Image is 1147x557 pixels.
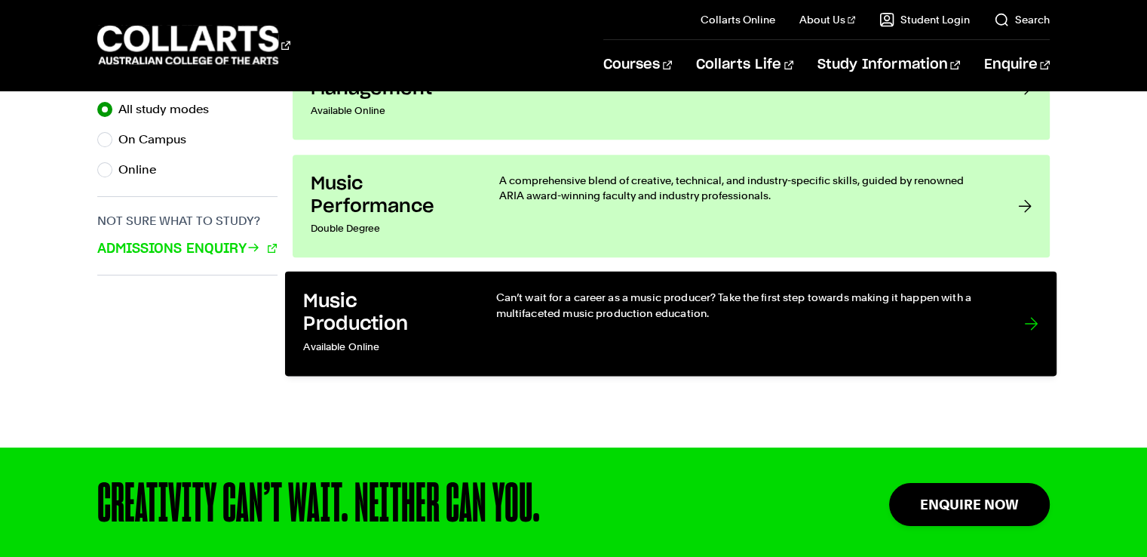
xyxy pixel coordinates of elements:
p: A comprehensive blend of creative, technical, and industry-specific skills, guided by renowned AR... [499,173,987,203]
h3: Music Performance [311,173,469,218]
a: Admissions Enquiry [97,239,277,259]
a: Search [994,12,1050,27]
a: Courses [603,40,672,90]
a: Collarts Online [701,12,775,27]
p: Available Online [311,100,469,122]
p: Can’t wait for a career as a music producer? Take the first step towards making it happen with a ... [496,290,994,321]
h3: Music Production [304,290,465,336]
label: Online [118,159,168,180]
div: CREATIVITY CAN’T WAIT. NEITHER CAN YOU. [97,478,792,532]
h3: Not sure what to study? [97,212,278,230]
a: Enquire Now [889,483,1050,526]
a: Music Performance Double Degree A comprehensive blend of creative, technical, and industry-specif... [293,155,1049,257]
a: Music Production Available Online Can’t wait for a career as a music producer? Take the first ste... [285,271,1057,376]
label: On Campus [118,129,198,150]
p: Double Degree [311,218,469,239]
a: Collarts Life [696,40,793,90]
a: Student Login [879,12,970,27]
a: Enquire [984,40,1050,90]
p: Available Online [304,336,465,358]
a: About Us [799,12,855,27]
label: All study modes [118,99,221,120]
div: Go to homepage [97,23,290,66]
a: Study Information [817,40,959,90]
